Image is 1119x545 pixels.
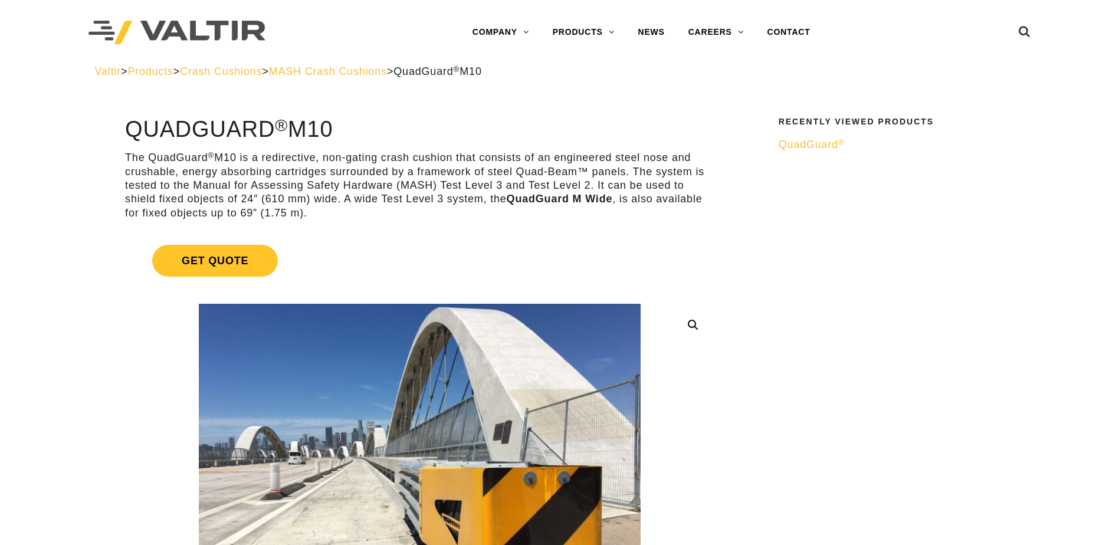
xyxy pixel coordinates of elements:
[208,151,215,160] sup: ®
[125,231,714,291] a: Get Quote
[626,21,677,44] a: NEWS
[454,65,460,74] sup: ®
[677,21,756,44] a: CAREERS
[180,65,262,77] a: Crash Cushions
[541,21,626,44] a: PRODUCTS
[779,138,1017,152] a: QuadGuard®
[269,65,387,77] a: MASH Crash Cushions
[461,21,541,44] a: COMPANY
[95,65,1025,78] div: > > > >
[127,65,173,77] a: Products
[838,138,845,147] sup: ®
[779,117,1017,126] h2: Recently Viewed Products
[125,117,714,142] h1: QuadGuard M10
[507,193,613,205] strong: QuadGuard M Wide
[779,139,845,150] span: QuadGuard
[88,21,265,45] img: Valtir
[152,245,278,277] span: Get Quote
[275,116,288,134] sup: ®
[95,65,121,77] a: Valtir
[756,21,822,44] a: CONTACT
[393,65,481,77] span: QuadGuard M10
[125,151,714,220] p: The QuadGuard M10 is a redirective, non-gating crash cushion that consists of an engineered steel...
